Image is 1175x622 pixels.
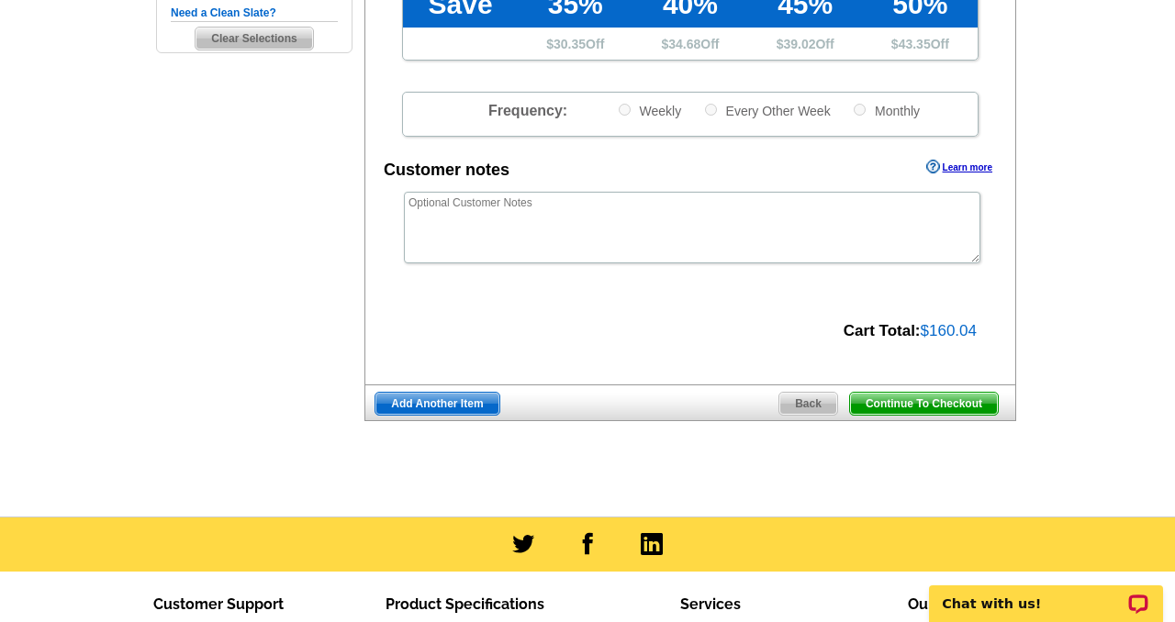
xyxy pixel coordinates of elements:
[926,160,992,174] a: Learn more
[863,28,978,60] td: $ Off
[899,37,931,51] span: 43.35
[171,5,338,22] h5: Need a Clean Slate?
[917,564,1175,622] iframe: LiveChat chat widget
[705,104,717,116] input: Every Other Week
[779,393,837,415] span: Back
[153,595,284,613] span: Customer Support
[783,37,815,51] span: 39.02
[375,393,498,415] span: Add Another Item
[518,28,632,60] td: $ Off
[196,28,312,50] span: Clear Selections
[619,104,631,116] input: Weekly
[386,595,544,613] span: Product Specifications
[703,102,831,119] label: Every Other Week
[668,37,700,51] span: 34.68
[852,102,920,119] label: Monthly
[778,392,838,416] a: Back
[850,393,998,415] span: Continue To Checkout
[680,595,741,613] span: Services
[488,103,567,118] span: Frequency:
[554,37,586,51] span: 30.35
[908,595,1005,613] span: Our Company
[375,392,499,416] a: Add Another Item
[844,322,921,339] strong: Cart Total:
[632,28,747,60] td: $ Off
[384,158,509,183] div: Customer notes
[921,322,977,339] span: $160.04
[854,104,866,116] input: Monthly
[748,28,863,60] td: $ Off
[617,102,682,119] label: Weekly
